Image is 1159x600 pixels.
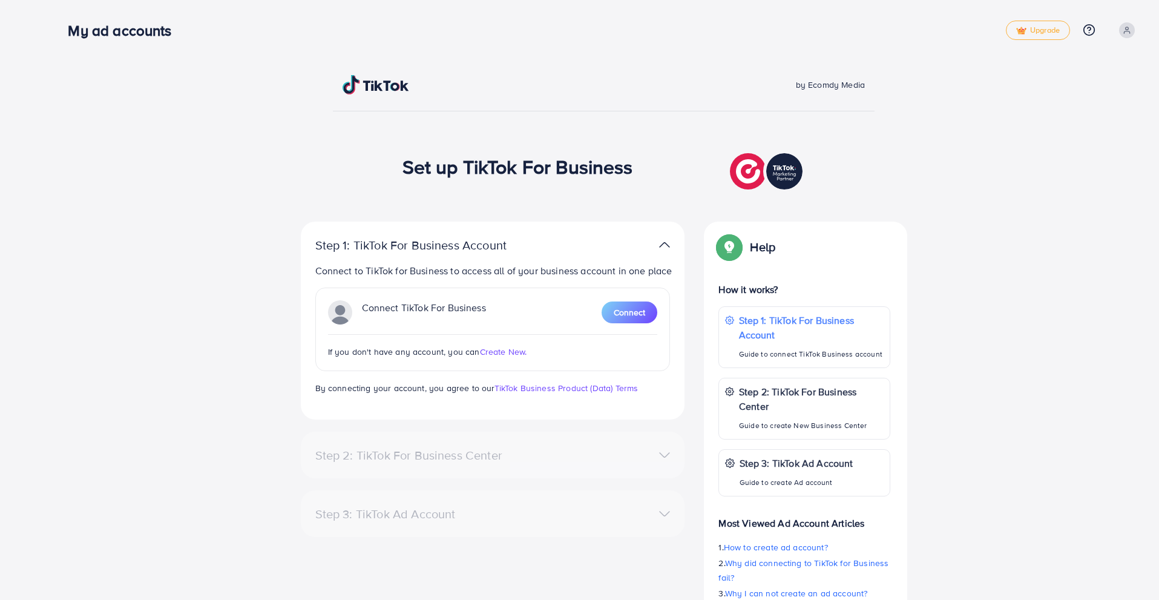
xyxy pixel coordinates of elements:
p: Step 1: TikTok For Business Account [315,238,545,252]
p: Step 3: TikTok Ad Account [740,456,853,470]
img: TikTok partner [328,300,352,325]
span: Upgrade [1016,26,1060,35]
img: TikTok partner [659,236,670,254]
a: TikTok Business Product (Data) Terms [494,382,639,394]
a: tickUpgrade [1006,21,1070,40]
p: How it works? [718,282,890,297]
img: TikTok partner [730,150,806,193]
span: Why did connecting to TikTok for Business fail? [718,557,888,584]
p: Guide to create Ad account [740,475,853,490]
p: Connect TikTok For Business [362,300,486,325]
span: If you don't have any account, you can [328,346,480,358]
p: 1. [718,540,890,555]
h1: Set up TikTok For Business [402,155,633,178]
span: by Ecomdy Media [796,79,865,91]
span: Why I can not create an ad account? [724,587,867,599]
p: 2. [718,556,890,585]
p: By connecting your account, you agree to our [315,381,670,395]
p: Guide to create New Business Center [739,418,884,433]
span: How to create ad account? [723,541,827,553]
p: Most Viewed Ad Account Articles [718,506,890,530]
img: tick [1016,27,1026,35]
h3: My ad accounts [68,22,181,39]
span: Connect [614,306,645,318]
p: Step 1: TikTok For Business Account [739,313,884,342]
p: Guide to connect TikTok Business account [739,347,884,361]
img: Popup guide [718,236,740,258]
p: Step 2: TikTok For Business Center [739,384,884,414]
span: Create New. [480,346,527,358]
p: Connect to TikTok for Business to access all of your business account in one place [315,263,675,278]
p: Help [750,240,775,254]
button: Connect [602,302,657,323]
img: TikTok [343,75,409,94]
